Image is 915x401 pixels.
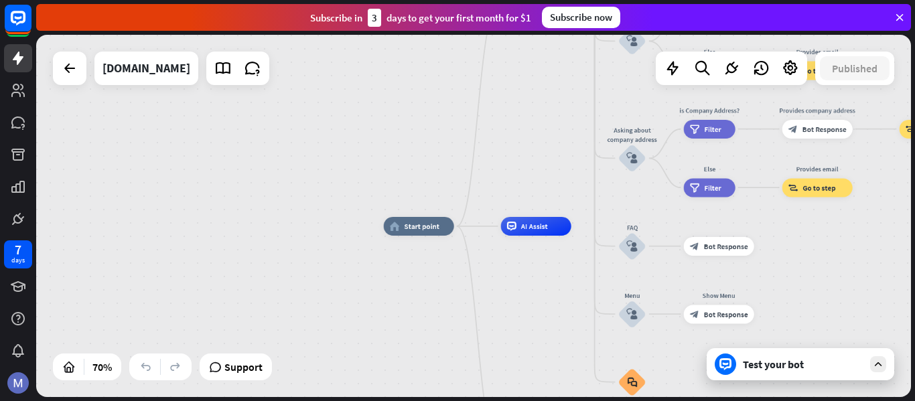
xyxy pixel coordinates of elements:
[704,125,721,134] span: Filter
[11,5,51,46] button: Open LiveChat chat widget
[626,309,638,320] i: block_user_input
[542,7,620,28] div: Subscribe now
[15,244,21,256] div: 7
[690,125,700,134] i: filter
[677,291,761,300] div: Show Menu
[368,9,381,27] div: 3
[775,106,859,115] div: Provides company address
[802,183,835,192] span: Go to step
[4,240,32,268] a: 7 days
[521,222,548,231] span: AI Assist
[88,356,116,378] div: 70%
[788,125,798,134] i: block_bot_response
[690,242,699,251] i: block_bot_response
[704,309,748,319] span: Bot Response
[310,9,531,27] div: Subscribe in days to get your first month for $1
[627,377,637,387] i: block_faq
[404,222,439,231] span: Start point
[604,125,660,144] div: Asking about company address
[677,47,742,56] div: Else
[626,35,638,47] i: block_user_input
[802,125,847,134] span: Bot Response
[224,356,263,378] span: Support
[102,52,190,85] div: jobchange2007.com
[690,309,699,319] i: block_bot_response
[626,153,638,164] i: block_user_input
[775,47,859,56] div: Provides email
[626,240,638,252] i: block_user_input
[677,164,742,173] div: Else
[820,56,890,80] button: Published
[604,291,660,300] div: Menu
[704,183,721,192] span: Filter
[690,183,700,192] i: filter
[775,164,859,173] div: Provides email
[11,256,25,265] div: days
[390,222,400,231] i: home_2
[704,242,748,251] span: Bot Response
[743,357,863,371] div: Test your bot
[788,183,798,192] i: block_goto
[677,106,742,115] div: is Company Address?
[604,223,660,232] div: FAQ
